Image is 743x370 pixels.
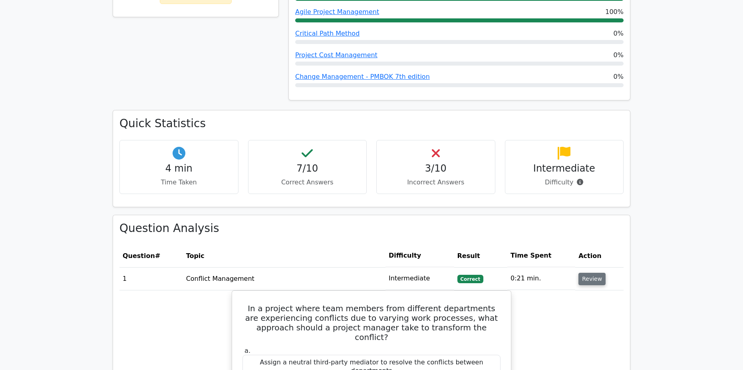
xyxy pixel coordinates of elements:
a: Agile Project Management [295,8,379,16]
h5: In a project where team members from different departments are experiencing conflicts due to vary... [242,304,501,342]
span: 0% [614,50,624,60]
h4: 7/10 [255,163,360,174]
td: Conflict Management [183,267,385,290]
a: Critical Path Method [295,30,360,37]
h4: 4 min [126,163,232,174]
span: 0% [614,72,624,82]
th: Action [575,244,624,267]
td: Intermediate [385,267,454,290]
th: Time Spent [507,244,575,267]
h4: 3/10 [383,163,489,174]
th: # [119,244,183,267]
a: Change Management - PMBOK 7th edition [295,73,430,80]
span: a. [244,347,250,354]
p: Difficulty [512,178,617,187]
th: Result [454,244,507,267]
span: Question [123,252,155,260]
span: 100% [605,7,624,17]
h4: Intermediate [512,163,617,174]
span: 0% [614,29,624,38]
h3: Quick Statistics [119,117,624,130]
a: Project Cost Management [295,51,377,59]
span: Correct [457,275,483,283]
p: Time Taken [126,178,232,187]
button: Review [578,273,606,285]
th: Difficulty [385,244,454,267]
p: Incorrect Answers [383,178,489,187]
td: 0:21 min. [507,267,575,290]
h3: Question Analysis [119,222,624,235]
th: Topic [183,244,385,267]
p: Correct Answers [255,178,360,187]
td: 1 [119,267,183,290]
